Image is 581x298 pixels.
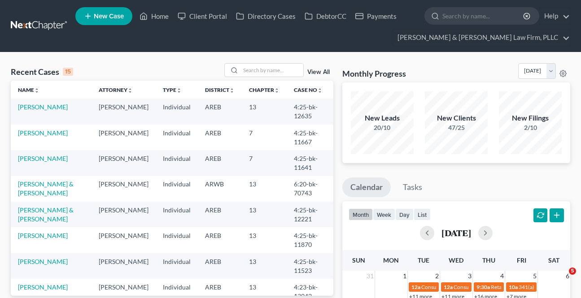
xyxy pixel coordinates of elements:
[92,125,156,150] td: [PERSON_NAME]
[198,176,242,202] td: ARWB
[349,208,373,220] button: month
[92,176,156,202] td: [PERSON_NAME]
[383,256,399,264] span: Mon
[18,258,68,265] a: [PERSON_NAME]
[532,271,537,281] span: 5
[242,202,287,227] td: 13
[99,86,133,93] a: Attorneyunfold_more
[317,88,323,93] i: unfold_more
[425,113,488,123] div: New Clients
[300,8,351,24] a: DebtorCC
[34,88,39,93] i: unfold_more
[395,177,430,197] a: Tasks
[287,150,333,176] td: 4:25-bk-11641
[411,284,420,290] span: 12a
[18,180,74,197] a: [PERSON_NAME] & [PERSON_NAME]
[393,30,570,46] a: [PERSON_NAME] & [PERSON_NAME] Law Firm, PLLC
[176,88,182,93] i: unfold_more
[287,99,333,124] td: 4:25-bk-12635
[249,86,280,93] a: Chapterunfold_more
[449,256,463,264] span: Wed
[156,253,198,279] td: Individual
[351,123,414,132] div: 20/10
[569,268,576,275] span: 5
[499,123,562,132] div: 2/10
[232,8,300,24] a: Directory Cases
[517,256,526,264] span: Fri
[274,88,280,93] i: unfold_more
[402,271,407,281] span: 1
[499,271,505,281] span: 4
[352,256,365,264] span: Sun
[11,66,73,77] div: Recent Cases
[373,208,395,220] button: week
[156,125,198,150] td: Individual
[173,8,232,24] a: Client Portal
[550,268,572,289] iframe: Intercom live chat
[163,86,182,93] a: Typeunfold_more
[229,88,235,93] i: unfold_more
[454,284,535,290] span: Consult Date for [PERSON_NAME]
[287,253,333,279] td: 4:25-bk-11523
[482,256,495,264] span: Thu
[63,68,73,76] div: 15
[205,86,235,93] a: Districtunfold_more
[94,13,124,20] span: New Case
[351,8,401,24] a: Payments
[92,227,156,253] td: [PERSON_NAME]
[499,113,562,123] div: New Filings
[156,176,198,202] td: Individual
[242,227,287,253] td: 13
[425,123,488,132] div: 47/25
[441,228,471,238] h2: [DATE]
[421,284,503,290] span: Consult Date for [PERSON_NAME]
[242,150,287,176] td: 7
[198,202,242,227] td: AREB
[156,202,198,227] td: Individual
[18,155,68,162] a: [PERSON_NAME]
[434,271,440,281] span: 2
[442,8,524,24] input: Search by name...
[240,64,303,77] input: Search by name...
[198,125,242,150] td: AREB
[156,150,198,176] td: Individual
[287,176,333,202] td: 6:20-bk-70743
[287,227,333,253] td: 4:25-bk-11870
[307,69,330,75] a: View All
[18,129,68,137] a: [PERSON_NAME]
[467,271,472,281] span: 3
[242,125,287,150] td: 7
[198,99,242,124] td: AREB
[92,202,156,227] td: [PERSON_NAME]
[294,86,323,93] a: Case Nounfold_more
[242,253,287,279] td: 13
[198,150,242,176] td: AREB
[18,232,68,239] a: [PERSON_NAME]
[18,86,39,93] a: Nameunfold_more
[242,99,287,124] td: 13
[156,99,198,124] td: Individual
[476,284,490,290] span: 9:30a
[92,253,156,279] td: [PERSON_NAME]
[135,8,173,24] a: Home
[342,177,391,197] a: Calendar
[351,113,414,123] div: New Leads
[92,150,156,176] td: [PERSON_NAME]
[444,284,453,290] span: 12a
[414,208,431,220] button: list
[366,271,375,281] span: 31
[198,253,242,279] td: AREB
[18,103,68,111] a: [PERSON_NAME]
[540,8,570,24] a: Help
[92,99,156,124] td: [PERSON_NAME]
[198,227,242,253] td: AREB
[418,256,429,264] span: Tue
[509,284,518,290] span: 10a
[342,68,406,79] h3: Monthly Progress
[548,256,559,264] span: Sat
[395,208,414,220] button: day
[127,88,133,93] i: unfold_more
[156,227,198,253] td: Individual
[287,202,333,227] td: 4:25-bk-12221
[242,176,287,202] td: 13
